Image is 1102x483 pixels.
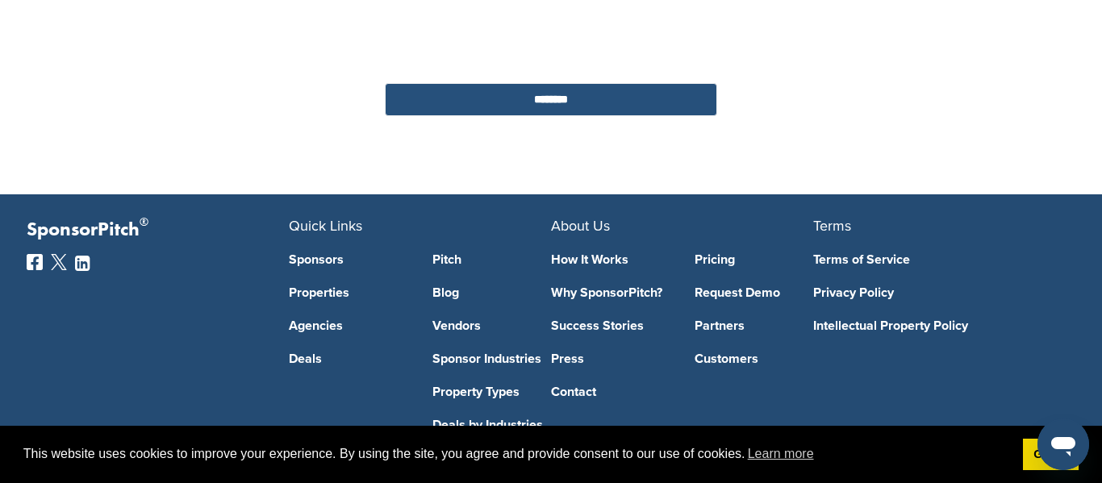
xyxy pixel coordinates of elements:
img: Twitter [51,254,67,270]
a: Customers [695,352,814,365]
a: Partners [695,319,814,332]
iframe: Button to launch messaging window [1037,418,1089,470]
a: dismiss cookie message [1023,439,1079,471]
span: This website uses cookies to improve your experience. By using the site, you agree and provide co... [23,442,1010,466]
a: Vendors [432,319,552,332]
a: Why SponsorPitch? [551,286,670,299]
a: Deals [289,352,408,365]
span: Quick Links [289,217,362,235]
a: Agencies [289,319,408,332]
span: Terms [813,217,851,235]
p: SponsorPitch [27,219,289,242]
img: Facebook [27,254,43,270]
span: ® [140,212,148,232]
a: Sponsor Industries [432,352,552,365]
a: Request Demo [695,286,814,299]
a: How It Works [551,253,670,266]
a: Properties [289,286,408,299]
iframe: reCAPTCHA [459,12,643,60]
a: Intellectual Property Policy [813,319,1051,332]
a: Contact [551,385,670,398]
a: Sponsors [289,253,408,266]
a: Pricing [695,253,814,266]
a: Privacy Policy [813,286,1051,299]
a: Blog [432,286,552,299]
a: Deals by Industries [432,418,552,431]
a: learn more about cookies [745,442,816,466]
a: Press [551,352,670,365]
a: Terms of Service [813,253,1051,266]
span: About Us [551,217,610,235]
a: Property Types [432,385,552,398]
a: Pitch [432,253,552,266]
a: Success Stories [551,319,670,332]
